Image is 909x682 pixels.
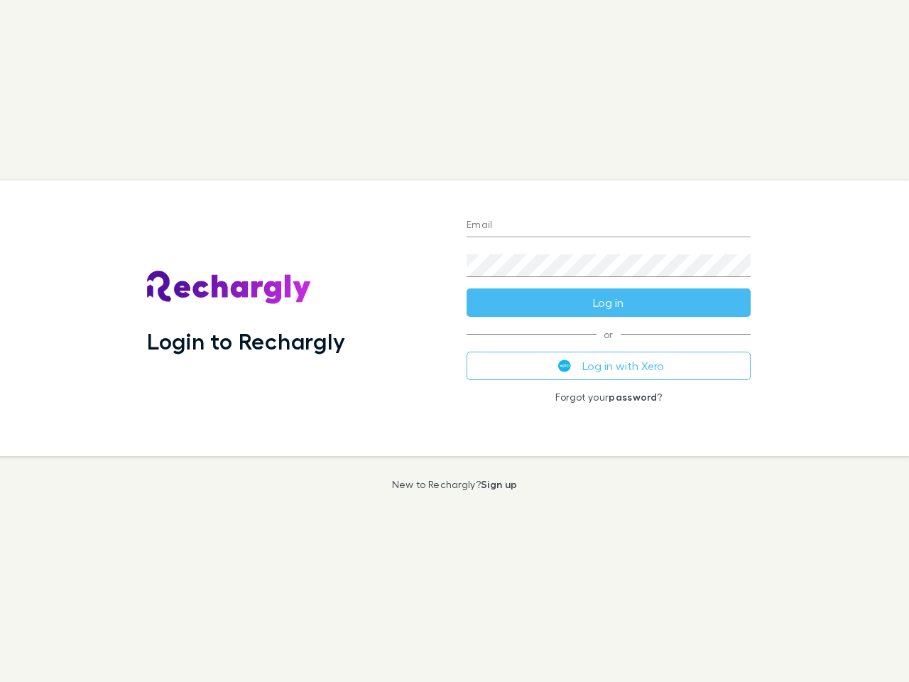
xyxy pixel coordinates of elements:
a: Sign up [481,478,517,490]
button: Log in [467,288,751,317]
img: Rechargly's Logo [147,271,312,305]
h1: Login to Rechargly [147,328,345,354]
a: password [609,391,657,403]
p: Forgot your ? [467,391,751,403]
img: Xero's logo [558,359,571,372]
span: or [467,334,751,335]
button: Log in with Xero [467,352,751,380]
p: New to Rechargly? [392,479,518,490]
